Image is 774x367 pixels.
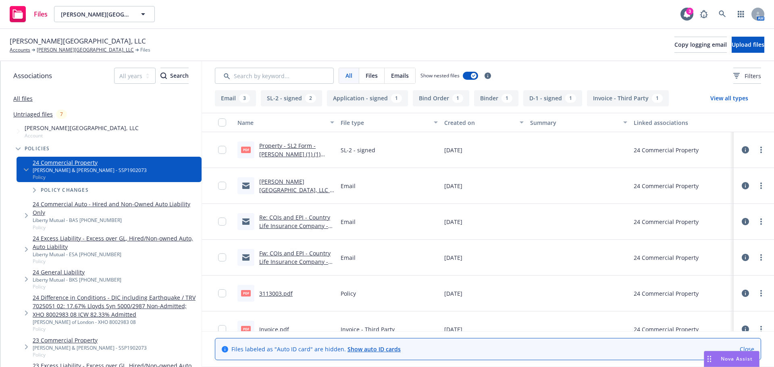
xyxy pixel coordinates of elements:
[33,224,198,231] span: Policy
[259,178,332,211] a: [PERSON_NAME][GEOGRAPHIC_DATA], LLC - Property Policy# SSP1902073
[634,118,730,127] div: Linked associations
[33,326,198,332] span: Policy
[25,132,139,139] span: Account
[444,218,462,226] span: [DATE]
[259,249,331,282] a: Fw: COIs and EPI - Country Life Insurance Company - [PERSON_NAME][GEOGRAPHIC_DATA], LLC
[33,283,121,290] span: Policy
[732,37,764,53] button: Upload files
[452,94,463,103] div: 1
[444,118,515,127] div: Created on
[674,41,727,48] span: Copy logging email
[530,118,618,127] div: Summary
[215,90,256,106] button: Email
[652,94,663,103] div: 1
[341,218,356,226] span: Email
[444,325,462,334] span: [DATE]
[444,289,462,298] span: [DATE]
[237,118,325,127] div: Name
[218,118,226,126] input: Select all
[391,94,402,103] div: 1
[160,68,189,83] div: Search
[37,46,134,54] a: [PERSON_NAME][GEOGRAPHIC_DATA], LLC
[366,71,378,80] span: Files
[41,188,89,193] span: Policy changes
[696,6,712,22] a: Report a Bug
[218,182,226,190] input: Toggle Row Selected
[697,90,761,106] button: View all types
[674,37,727,53] button: Copy logging email
[341,253,356,262] span: Email
[474,90,518,106] button: Binder
[259,142,320,166] a: Property - SL2 Form - [PERSON_NAME] (1) (1) (1).pdf
[327,90,408,106] button: Application - signed
[33,319,198,326] div: [PERSON_NAME] of London - XHO 8002983 08
[33,234,198,251] a: 24 Excess Liability - Excess over GL, Hired/Non-owned Auto, Auto Liability
[756,181,766,191] a: more
[347,345,401,353] a: Show auto ID cards
[714,6,730,22] a: Search
[218,146,226,154] input: Toggle Row Selected
[501,94,512,103] div: 1
[34,11,48,17] span: Files
[732,41,764,48] span: Upload files
[721,355,753,362] span: Nova Assist
[527,113,630,132] button: Summary
[241,147,251,153] span: pdf
[756,145,766,155] a: more
[740,345,754,353] a: Close
[341,325,395,334] span: Invoice - Third Party
[218,325,226,333] input: Toggle Row Selected
[160,68,189,84] button: SearchSearch
[33,293,198,319] a: 24 Difference in Conditions - DIC including Earthquake / TRV 7025051 02: 17.67% Lloyds Syn 5000/2...
[215,68,334,84] input: Search by keyword...
[756,324,766,334] a: more
[634,253,699,262] div: 24 Commercial Property
[25,124,139,132] span: [PERSON_NAME][GEOGRAPHIC_DATA], LLC
[391,71,409,80] span: Emails
[756,253,766,262] a: more
[704,351,714,367] div: Drag to move
[6,3,51,25] a: Files
[33,200,198,217] a: 24 Commercial Auto - Hired and Non-Owned Auto Liability Only
[341,118,429,127] div: File type
[587,90,669,106] button: Invoice - Third Party
[33,344,147,351] div: [PERSON_NAME] & [PERSON_NAME] - SSP1902073
[704,351,759,367] button: Nova Assist
[218,289,226,297] input: Toggle Row Selected
[33,251,198,258] div: Liberty Mutual - ESA [PHONE_NUMBER]
[234,113,337,132] button: Name
[413,90,469,106] button: Bind Order
[341,289,356,298] span: Policy
[630,113,734,132] button: Linked associations
[634,182,699,190] div: 24 Commercial Property
[733,68,761,84] button: Filters
[337,113,441,132] button: File type
[218,218,226,226] input: Toggle Row Selected
[634,289,699,298] div: 24 Commercial Property
[10,46,30,54] a: Accounts
[54,6,155,22] button: [PERSON_NAME][GEOGRAPHIC_DATA], LLC
[259,214,330,247] a: Re: COIs and EPI - Country Life Insurance Company - [PERSON_NAME][GEOGRAPHIC_DATA], LLC
[33,174,147,180] span: Policy
[33,158,147,167] a: 24 Commercial Property
[523,90,582,106] button: D-1 - signed
[756,288,766,298] a: more
[756,217,766,226] a: more
[33,217,198,224] div: Liberty Mutual - BAS [PHONE_NUMBER]
[61,10,131,19] span: [PERSON_NAME][GEOGRAPHIC_DATA], LLC
[160,73,167,79] svg: Search
[305,94,316,103] div: 2
[634,218,699,226] div: 24 Commercial Property
[634,146,699,154] div: 24 Commercial Property
[733,6,749,22] a: Switch app
[231,345,401,353] span: Files labeled as "Auto ID card" are hidden.
[25,146,50,151] span: Policies
[140,46,150,54] span: Files
[241,290,251,296] span: pdf
[261,90,322,106] button: SL-2 - signed
[259,326,289,333] a: Invoice.pdf
[444,146,462,154] span: [DATE]
[241,326,251,332] span: pdf
[33,276,121,283] div: Liberty Mutual - BKS [PHONE_NUMBER]
[341,146,375,154] span: SL-2 - signed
